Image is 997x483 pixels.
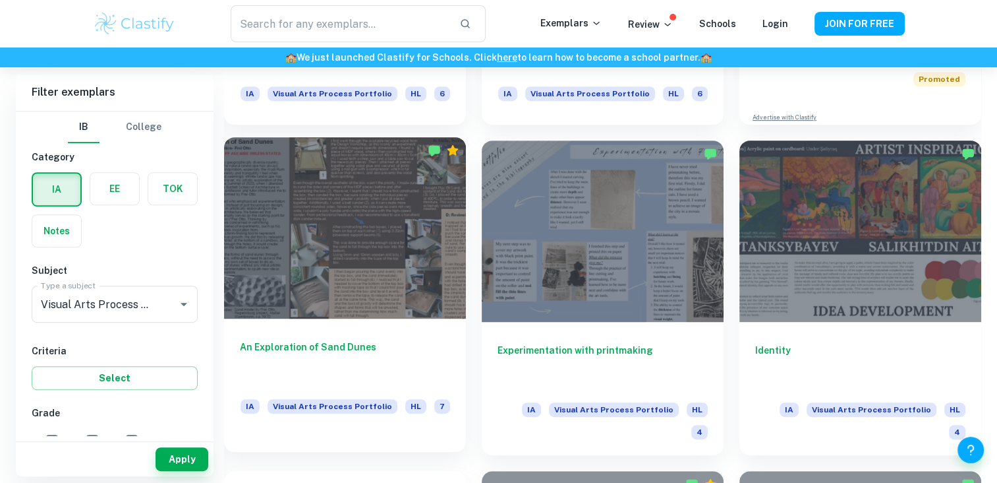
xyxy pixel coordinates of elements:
h6: Subject [32,263,198,278]
button: IA [33,174,80,205]
span: HL [687,402,708,417]
span: HL [405,399,426,414]
button: IB [68,112,100,143]
span: IA [522,402,541,417]
button: Notes [32,215,81,247]
span: IA [241,86,260,101]
a: here [497,52,517,63]
span: 🏫 [700,52,712,63]
h6: Category [32,150,198,164]
h6: Experimentation with printmaking [498,343,708,387]
p: Exemplars [540,16,602,30]
span: 4 [949,425,965,439]
span: 7 [434,399,450,414]
span: IA [780,402,799,417]
button: Open [175,295,193,313]
a: An Exploration of Sand DunesIAVisual Arts Process PortfolioHL7 [224,141,466,455]
span: 🏫 [285,52,297,63]
h6: Identity [755,343,965,387]
a: Schools [699,18,736,29]
span: HL [663,86,684,101]
button: Help and Feedback [957,437,984,463]
button: EE [90,173,139,205]
label: Type a subject [41,280,96,291]
span: Visual Arts Process Portfolio [807,402,936,417]
span: 6 [692,86,708,101]
img: Marked [961,147,975,160]
p: Review [628,17,673,32]
span: IA [241,399,260,414]
a: Login [762,18,788,29]
h6: Grade [32,406,198,420]
a: Advertise with Clastify [753,113,816,122]
span: 4 [691,425,708,439]
img: Clastify logo [93,11,177,37]
h6: An Exploration of Sand Dunes [240,340,450,383]
h6: Criteria [32,344,198,358]
img: Marked [428,144,441,157]
h6: We just launched Clastify for Schools. Click to learn how to become a school partner. [3,50,994,65]
img: Marked [704,147,717,160]
button: Apply [156,447,208,471]
span: HL [405,86,426,101]
span: Visual Arts Process Portfolio [268,86,397,101]
span: 6 [105,434,111,448]
span: IA [498,86,517,101]
div: Filter type choice [68,112,161,143]
span: HL [944,402,965,417]
span: 6 [434,86,450,101]
button: JOIN FOR FREE [814,12,905,36]
input: Search for any exemplars... [231,5,448,42]
span: Visual Arts Process Portfolio [525,86,655,101]
span: Visual Arts Process Portfolio [549,402,679,417]
span: 5 [145,434,151,448]
span: Visual Arts Process Portfolio [268,399,397,414]
button: College [126,112,161,143]
a: Experimentation with printmakingIAVisual Arts Process PortfolioHL4 [482,141,724,455]
button: TOK [148,173,197,205]
div: Premium [446,144,459,157]
span: Promoted [913,72,965,86]
a: IdentityIAVisual Arts Process PortfolioHL4 [739,141,981,455]
h6: Filter exemplars [16,74,214,111]
span: 7 [65,434,71,448]
button: Select [32,366,198,390]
